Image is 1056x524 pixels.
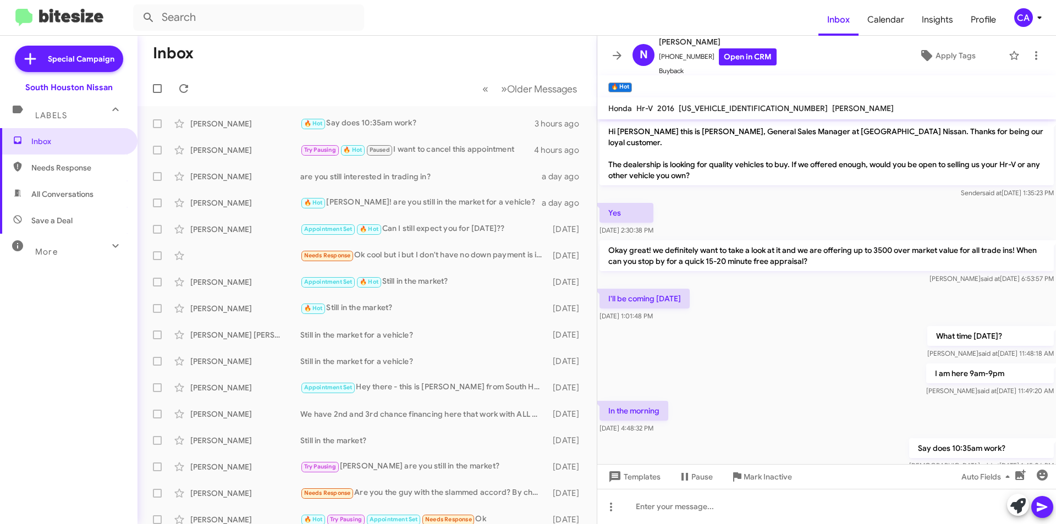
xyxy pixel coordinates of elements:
div: are you still interested in trading in? [300,171,542,182]
div: Still in the market? [300,275,547,288]
p: Hi [PERSON_NAME] this is [PERSON_NAME], General Sales Manager at [GEOGRAPHIC_DATA] Nissan. Thanks... [599,122,1054,185]
span: [DATE] 4:48:32 PM [599,424,653,432]
nav: Page navigation example [476,78,584,100]
span: Inbox [31,136,125,147]
button: Next [494,78,584,100]
div: 4 hours ago [534,145,588,156]
p: Yes [599,203,653,223]
span: [DATE] 2:30:38 PM [599,226,653,234]
div: We have 2nd and 3rd chance financing here that work with ALL credit types. [300,409,547,420]
span: « [482,82,488,96]
h1: Inbox [153,45,194,62]
span: Sender [DATE] 1:35:23 PM [961,189,1054,197]
a: Open in CRM [719,48,777,65]
div: [PERSON_NAME] [190,197,300,208]
div: [PERSON_NAME] [190,435,300,446]
div: [DATE] [547,382,588,393]
span: Try Pausing [304,146,336,153]
span: Profile [962,4,1005,36]
span: Auto Fields [961,467,1014,487]
span: Try Pausing [304,463,336,470]
div: I want to cancel this appointment [300,144,534,156]
input: Search [133,4,364,31]
span: Appointment Set [370,516,418,523]
button: CA [1005,8,1044,27]
span: [PERSON_NAME] [DATE] 11:49:20 AM [926,387,1054,395]
div: [PERSON_NAME] [190,356,300,367]
div: [DATE] [547,435,588,446]
p: Okay great! we definitely want to take a look at it and we are offering up to 3500 over market va... [599,240,1054,271]
p: In the morning [599,401,668,421]
div: [DATE] [547,329,588,340]
span: Hr-V [636,103,653,113]
span: 🔥 Hot [304,516,323,523]
span: Apply Tags [936,46,976,65]
span: 🔥 Hot [304,199,323,206]
div: [DATE] [547,277,588,288]
span: [DATE] 1:01:48 PM [599,312,653,320]
p: I am here 9am-9pm [926,363,1054,383]
div: [DATE] [547,303,588,314]
p: I'll be coming [DATE] [599,289,690,308]
div: Hey there - this is [PERSON_NAME] from South Houston Nissan My manager wanted me to reach out to ... [300,381,547,394]
div: Say does 10:35am work? [300,117,535,130]
span: 🔥 Hot [360,225,378,233]
span: Needs Response [31,162,125,173]
span: said at [982,189,1002,197]
span: Templates [606,467,661,487]
div: Ok cool but i but I don't have no down payment is it still 0 down [300,249,547,262]
div: [PERSON_NAME] [190,224,300,235]
div: Still in the market for a vehicle? [300,356,547,367]
div: a day ago [542,171,588,182]
p: What time [DATE]? [927,326,1054,346]
div: [PERSON_NAME] [190,382,300,393]
span: said at [977,387,997,395]
div: [PERSON_NAME] [PERSON_NAME] [190,329,300,340]
span: [PERSON_NAME] [DATE] 11:48:18 AM [927,349,1054,357]
span: More [35,247,58,257]
div: Can I still expect you for [DATE]?? [300,223,547,235]
button: Templates [597,467,669,487]
div: [PERSON_NAME] [190,303,300,314]
small: 🔥 Hot [608,82,632,92]
a: Calendar [859,4,913,36]
span: N [640,46,648,64]
span: Labels [35,111,67,120]
div: [PERSON_NAME] [190,118,300,129]
div: [PERSON_NAME] [190,277,300,288]
div: [PERSON_NAME] [190,171,300,182]
span: said at [980,461,999,470]
div: a day ago [542,197,588,208]
span: 🔥 Hot [343,146,362,153]
span: Appointment Set [304,278,353,285]
div: [PERSON_NAME]! are you still in the market for a vehicle? [300,196,542,209]
span: [PERSON_NAME] [DATE] 6:53:57 PM [930,274,1054,283]
div: Still in the market? [300,302,547,315]
span: 2016 [657,103,674,113]
span: Buyback [659,65,777,76]
div: [PERSON_NAME] [190,409,300,420]
div: Still in the market for a vehicle? [300,329,547,340]
div: [DATE] [547,356,588,367]
button: Auto Fields [953,467,1023,487]
div: [DATE] [547,461,588,472]
button: Previous [476,78,495,100]
div: CA [1014,8,1033,27]
span: 🔥 Hot [360,278,378,285]
span: » [501,82,507,96]
div: [PERSON_NAME] [190,461,300,472]
span: 🔥 Hot [304,120,323,127]
span: Save a Deal [31,215,73,226]
a: Inbox [818,4,859,36]
button: Mark Inactive [722,467,801,487]
div: [PERSON_NAME] [190,145,300,156]
div: [PERSON_NAME] are you still in the market? [300,460,547,473]
div: South Houston Nissan [25,82,113,93]
span: Mark Inactive [744,467,792,487]
p: Say does 10:35am work? [909,438,1054,458]
div: [DATE] [547,224,588,235]
button: Apply Tags [890,46,1003,65]
span: Needs Response [425,516,472,523]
